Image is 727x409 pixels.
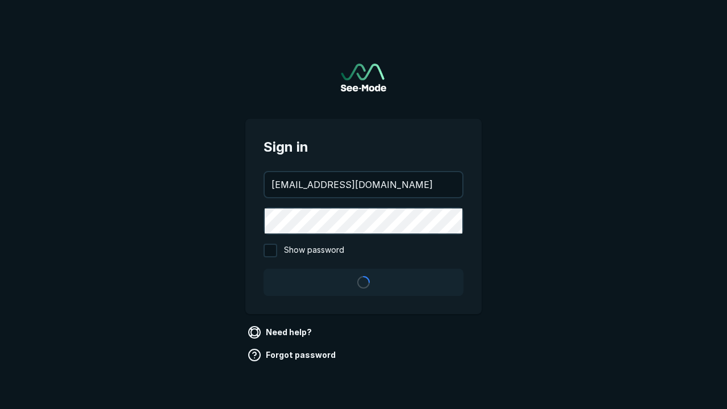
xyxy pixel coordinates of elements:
span: Show password [284,244,344,257]
a: Go to sign in [341,64,386,91]
img: See-Mode Logo [341,64,386,91]
span: Sign in [264,137,463,157]
a: Forgot password [245,346,340,364]
a: Need help? [245,323,316,341]
input: your@email.com [265,172,462,197]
